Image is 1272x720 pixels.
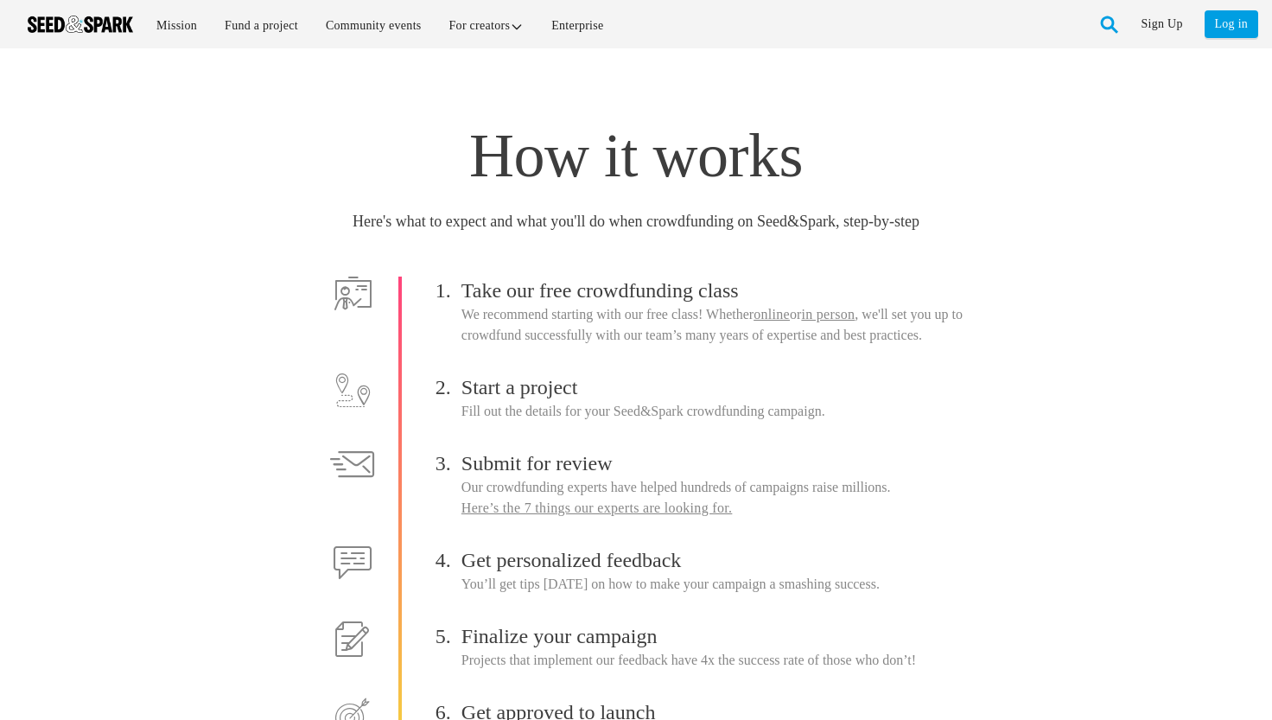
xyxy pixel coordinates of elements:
a: in person [801,307,855,322]
a: Log in [1205,10,1258,38]
h4: 4. [436,546,461,574]
a: Mission [144,7,209,44]
h4: 1. [436,277,461,304]
h4: Take our free crowdfunding class [461,277,986,304]
a: For creators [437,7,537,44]
p: Projects that implement our feedback have 4x the success rate of those who don’t! [461,650,986,671]
p: You’ll get tips [DATE] on how to make your campaign a smashing success. [461,574,986,595]
h4: 3. [436,449,461,477]
img: Seed amp; Spark [28,16,133,33]
a: online [754,307,790,322]
h4: 2. [436,373,461,401]
a: Community events [314,7,434,44]
h4: 5. [436,622,461,650]
h4: Start a project [461,373,986,401]
h4: Submit for review [461,449,986,477]
h4: Finalize your campaign [461,622,986,650]
h1: How it works [166,118,1106,194]
a: Fund a project [213,7,310,44]
p: We recommend starting with our free class! Whether or , we'll set you up to crowdfund successfull... [461,304,986,346]
p: Fill out the details for your Seed&Spark crowdfunding campaign. [461,401,986,422]
a: Enterprise [539,7,615,44]
a: Here’s the 7 things our experts are looking for. [461,500,733,515]
a: Sign Up [1142,10,1183,38]
p: Our crowdfunding experts have helped hundreds of campaigns raise millions. [461,477,986,519]
h5: Here's what to expect and what you'll do when crowdfunding on Seed&Spark, step-by-step [166,209,1106,233]
h4: Get personalized feedback [461,546,986,574]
